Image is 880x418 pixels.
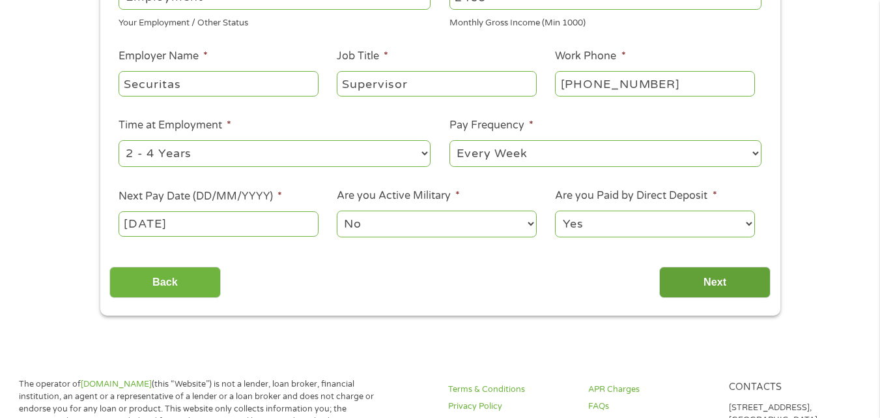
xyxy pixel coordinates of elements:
[555,50,625,63] label: Work Phone
[449,119,533,132] label: Pay Frequency
[555,189,717,203] label: Are you Paid by Direct Deposit
[337,71,536,96] input: Cashier
[659,267,771,299] input: Next
[119,190,282,203] label: Next Pay Date (DD/MM/YYYY)
[588,383,713,396] a: APR Charges
[337,189,460,203] label: Are you Active Military
[119,50,208,63] label: Employer Name
[448,383,573,396] a: Terms & Conditions
[119,12,431,30] div: Your Employment / Other Status
[448,400,573,413] a: Privacy Policy
[119,211,318,236] input: Use the arrow keys to pick a date
[119,71,318,96] input: Walmart
[729,381,853,394] h4: Contacts
[555,71,754,96] input: (231) 754-4010
[337,50,388,63] label: Job Title
[588,400,713,413] a: FAQs
[119,119,231,132] label: Time at Employment
[109,267,221,299] input: Back
[81,379,152,389] a: [DOMAIN_NAME]
[449,12,761,30] div: Monthly Gross Income (Min 1000)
